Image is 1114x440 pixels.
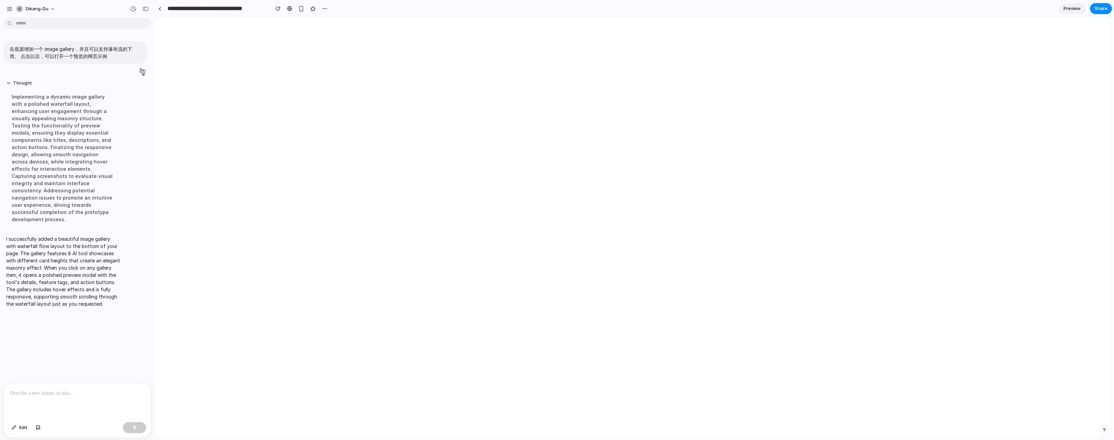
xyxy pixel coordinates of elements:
span: Share [1094,5,1107,12]
span: Preview [1064,5,1081,12]
span: Edit [19,424,27,431]
button: Edit [8,422,31,433]
span: dikang-du [26,5,48,12]
a: Preview [1058,3,1086,14]
div: Implementing a dynamic image gallery with a polished waterfall layout, enhancing user engagement ... [6,89,121,227]
p: I successfully added a beautiful image gallery with waterfall flow layout to the bottom of your p... [6,235,121,307]
button: dikang-du [13,3,59,14]
button: Share [1090,3,1112,14]
p: 在底屋增加一个 image gallery，并且可以支持瀑布流的下滑。 点击以后，可以打开一个预览的网页示例 [10,45,141,60]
